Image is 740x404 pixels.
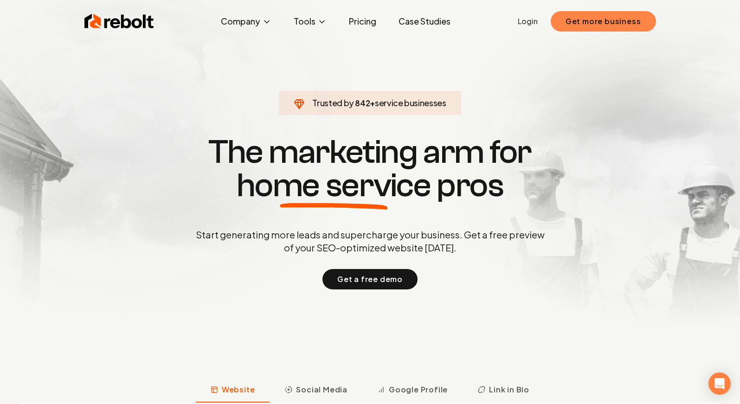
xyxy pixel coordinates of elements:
div: Open Intercom Messenger [708,372,731,395]
p: Start generating more leads and supercharge your business. Get a free preview of your SEO-optimiz... [194,228,547,254]
img: Rebolt Logo [84,12,154,31]
span: home service [237,169,431,202]
span: 842 [355,96,370,109]
span: + [370,97,375,108]
span: Social Media [296,384,347,395]
button: Get more business [551,11,656,32]
span: service businesses [375,97,446,108]
h1: The marketing arm for pros [148,135,593,202]
button: Social Media [270,378,362,403]
button: Company [213,12,279,31]
a: Case Studies [391,12,458,31]
button: Website [196,378,270,403]
span: Website [222,384,255,395]
span: Google Profile [389,384,448,395]
button: Tools [286,12,334,31]
a: Pricing [341,12,384,31]
span: Trusted by [312,97,354,108]
a: Login [518,16,538,27]
button: Link in Bio [463,378,544,403]
button: Google Profile [362,378,463,403]
button: Get a free demo [322,269,418,289]
span: Link in Bio [489,384,529,395]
